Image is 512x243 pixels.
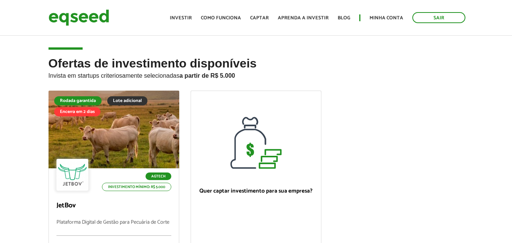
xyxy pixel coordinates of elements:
p: Plataforma Digital de Gestão para Pecuária de Corte [56,219,171,236]
p: Quer captar investimento para sua empresa? [199,188,313,194]
h2: Ofertas de investimento disponíveis [49,57,464,91]
a: Captar [250,16,269,20]
div: Encerra em 2 dias [54,107,100,116]
a: Investir [170,16,192,20]
strong: a partir de R$ 5.000 [180,72,235,79]
a: Aprenda a investir [278,16,329,20]
a: Minha conta [370,16,403,20]
p: Investimento mínimo: R$ 5.000 [102,183,171,191]
a: Blog [338,16,350,20]
div: Rodada garantida [54,96,102,105]
img: EqSeed [49,8,109,28]
div: Lote adicional [107,96,147,105]
p: JetBov [56,202,171,210]
p: Invista em startups criteriosamente selecionadas [49,70,464,79]
p: Agtech [146,172,171,180]
a: Sair [412,12,465,23]
a: Como funciona [201,16,241,20]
